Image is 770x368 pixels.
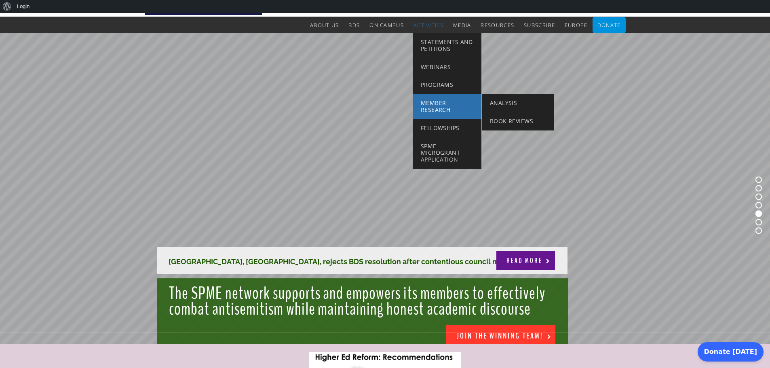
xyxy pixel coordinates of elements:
[413,58,481,76] a: Webinars
[157,247,567,274] rs-layer: [GEOGRAPHIC_DATA], [GEOGRAPHIC_DATA], rejects BDS resolution after contentious council meeting
[413,76,481,94] a: Programs
[496,251,555,270] rs-layer: READ MORE
[453,21,471,29] span: Media
[421,81,453,88] span: Programs
[524,17,555,33] a: Subscribe
[369,21,404,29] span: On Campus
[565,21,588,29] span: Europe
[413,94,481,119] a: Member Research
[490,99,517,107] span: Analysis
[524,21,555,29] span: Subscribe
[421,142,460,164] span: SPME Microgrant Application
[348,17,360,33] a: BDS
[565,17,588,33] a: Europe
[157,278,568,360] rs-layer: The SPME network supports and empowers its members to effectively combat antisemitism while maint...
[413,137,481,169] a: SPME Microgrant Application
[597,17,621,33] a: Donate
[421,124,460,132] span: Fellowships
[421,99,450,114] span: Member Research
[413,119,481,137] a: Fellowships
[413,21,443,29] span: Activities
[413,33,481,58] a: Statements and Petitions
[597,21,621,29] span: Donate
[482,112,554,130] a: Book Reviews
[413,17,443,33] a: Activities
[310,21,339,29] span: About Us
[481,17,514,33] a: Resources
[481,21,514,29] span: Resources
[482,94,554,112] a: Analysis
[446,325,555,348] a: JOIN THE WINNING TEAM!
[421,63,451,71] span: Webinars
[310,17,339,33] a: About Us
[421,38,473,53] span: Statements and Petitions
[453,17,471,33] a: Media
[369,17,404,33] a: On Campus
[348,21,360,29] span: BDS
[490,117,533,125] span: Book Reviews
